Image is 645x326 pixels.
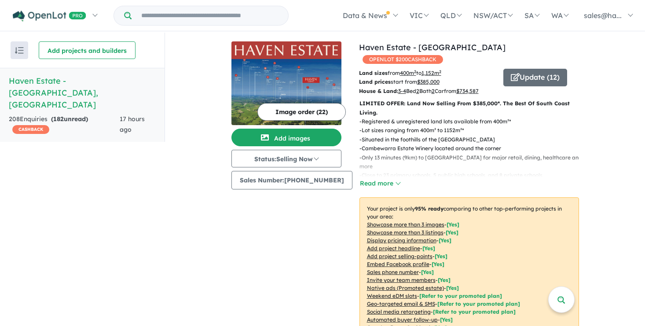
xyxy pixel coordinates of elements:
[422,245,435,252] span: [ Yes ]
[417,78,440,85] u: $ 385,000
[419,293,502,299] span: [Refer to your promoted plan]
[439,69,441,74] sup: 2
[367,308,431,315] u: Social media retargeting
[235,45,338,56] img: Haven Estate - Cambewarra Logo
[367,285,444,291] u: Native ads (Promoted estate)
[15,47,24,54] img: sort.svg
[367,316,438,323] u: Automated buyer follow-up
[438,277,451,283] span: [ Yes ]
[414,69,416,74] sup: 2
[446,285,459,291] span: [Yes]
[120,115,145,133] span: 17 hours ago
[437,300,520,307] span: [Refer to your promoted plan]
[398,88,406,94] u: 3-4
[363,55,443,64] span: OPENLOT $ 200 CASHBACK
[51,115,88,123] strong: ( unread)
[415,205,443,212] b: 95 % ready
[367,261,429,267] u: Embed Facebook profile
[13,11,86,22] img: Openlot PRO Logo White
[435,253,447,259] span: [ Yes ]
[416,70,441,76] span: to
[439,237,451,244] span: [ Yes ]
[359,144,586,153] p: - Cambewarra Estate Winery located around the corner
[416,88,419,94] u: 2
[359,78,391,85] b: Land prices
[39,41,136,59] button: Add projects and builders
[421,70,441,76] u: 1,152 m
[359,70,388,76] b: Land sizes
[367,253,432,259] u: Add project selling-points
[231,129,341,146] button: Add images
[359,88,398,94] b: House & Land:
[433,308,516,315] span: [Refer to your promoted plan]
[231,41,341,125] a: Haven Estate - Cambewarra LogoHaven Estate - Cambewarra
[367,245,420,252] u: Add project headline
[447,221,459,228] span: [ Yes ]
[359,171,586,180] p: - Close to 23 primary schools, 5 public high schools, and 8 private schools
[359,135,586,144] p: - Situated in the foothills of the [GEOGRAPHIC_DATA]
[231,150,341,167] button: Status:Selling Now
[53,115,64,123] span: 182
[367,269,419,275] u: Sales phone number
[367,229,443,236] u: Showcase more than 3 listings
[584,11,622,20] span: sales@ha...
[359,87,497,96] p: Bed Bath Car from
[456,88,479,94] u: $ 734,587
[231,59,341,125] img: Haven Estate - Cambewarra
[440,316,453,323] span: [Yes]
[359,153,586,171] p: - Only 13 minutes (9km) to [GEOGRAPHIC_DATA] for major retail, dining, healthcare and more
[421,269,434,275] span: [ Yes ]
[231,171,352,189] button: Sales Number:[PHONE_NUMBER]
[359,126,586,135] p: - Lot sizes ranging from 400m² to 1152m²*
[359,78,497,86] p: start from
[367,277,436,283] u: Invite your team members
[359,117,586,126] p: - Registered & unregistered land lots available from 400m²*
[446,229,458,236] span: [ Yes ]
[367,293,417,299] u: Weekend eDM slots
[367,221,444,228] u: Showcase more than 3 images
[359,178,401,189] button: Read more
[9,114,120,135] div: 208 Enquir ies
[432,88,435,94] u: 2
[503,69,567,86] button: Update (12)
[367,237,436,244] u: Display pricing information
[359,99,579,117] p: LIMITED OFFER: Land Now Selling From $385,000*. The Best Of South Coast Living.
[400,70,416,76] u: 400 m
[359,69,497,78] p: from
[432,261,444,267] span: [ Yes ]
[257,103,346,121] button: Image order (22)
[359,42,506,52] a: Haven Estate - [GEOGRAPHIC_DATA]
[367,300,435,307] u: Geo-targeted email & SMS
[133,6,286,25] input: Try estate name, suburb, builder or developer
[12,125,49,134] span: CASHBACK
[9,75,156,111] h5: Haven Estate - [GEOGRAPHIC_DATA] , [GEOGRAPHIC_DATA]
